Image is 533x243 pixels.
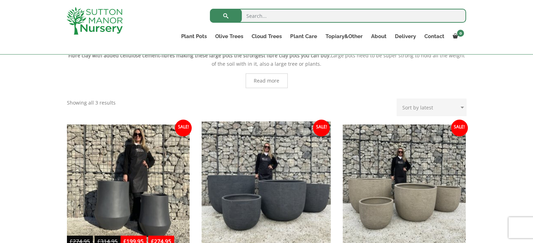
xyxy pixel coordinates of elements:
span: 0 [457,30,464,37]
a: Plant Pots [177,31,211,41]
img: logo [67,7,123,35]
a: Delivery [390,31,420,41]
a: Topiary&Other [321,31,367,41]
select: Shop order [397,99,466,116]
span: Read more [254,78,279,83]
a: Contact [420,31,448,41]
a: 0 [448,31,466,41]
a: Plant Care [286,31,321,41]
a: Cloud Trees [247,31,286,41]
p: Large pots need to be super strong to hold all the weight of the soil with in it, also a large tr... [67,51,466,68]
span: Sale! [175,120,192,136]
p: Showing all 3 results [67,99,116,107]
a: About [367,31,390,41]
input: Search... [210,9,466,23]
strong: Fibre clay with added cellulose cement-fibres making these large pots the strongest fibre clay po... [68,52,331,59]
a: Olive Trees [211,31,247,41]
span: Sale! [313,120,330,136]
span: Sale! [451,120,468,136]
